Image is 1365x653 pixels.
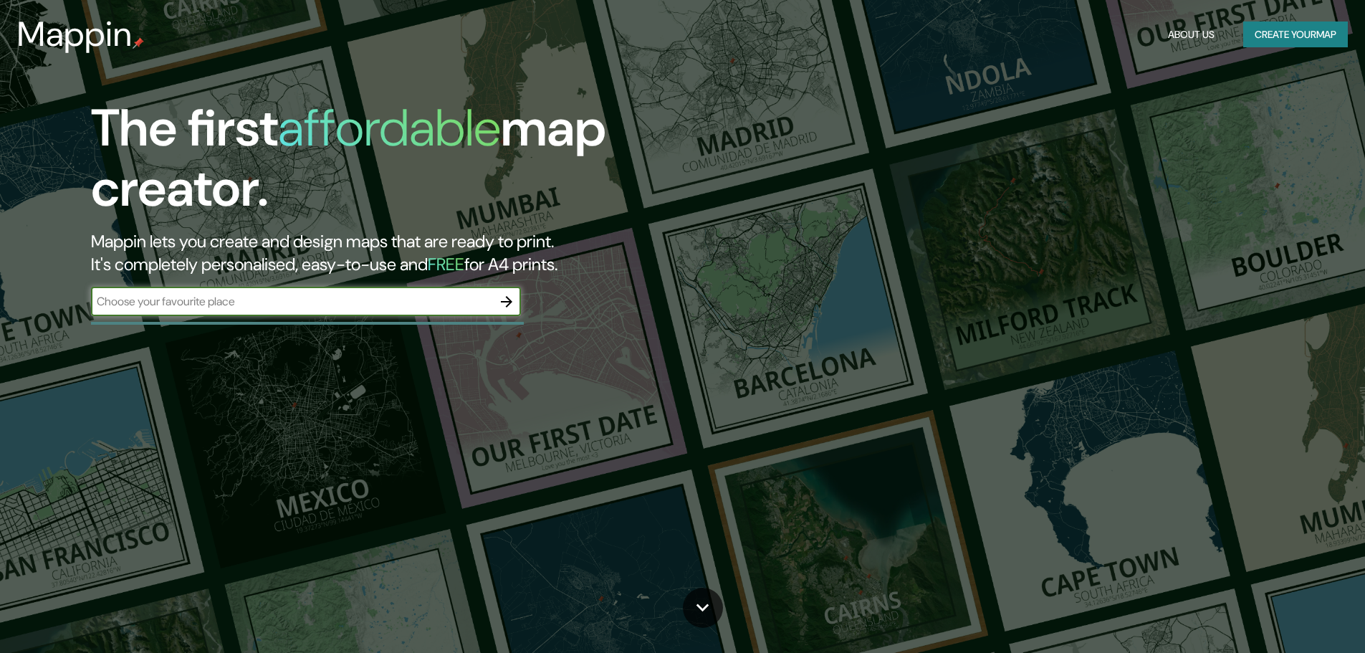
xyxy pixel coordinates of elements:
[278,95,501,161] h1: affordable
[17,14,133,54] h3: Mappin
[428,253,464,275] h5: FREE
[1243,22,1348,48] button: Create yourmap
[91,98,774,230] h1: The first map creator.
[1162,22,1220,48] button: About Us
[91,293,492,310] input: Choose your favourite place
[133,37,144,49] img: mappin-pin
[91,230,774,276] h2: Mappin lets you create and design maps that are ready to print. It's completely personalised, eas...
